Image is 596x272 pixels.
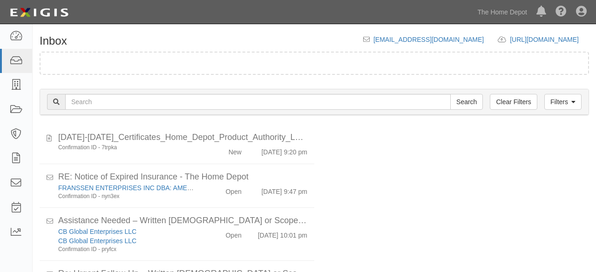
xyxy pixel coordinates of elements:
[58,228,136,235] a: CB Global Enterprises LLC
[510,36,589,43] a: [URL][DOMAIN_NAME]
[555,7,567,18] i: Help Center - Complianz
[65,94,451,110] input: Search
[261,183,307,196] div: [DATE] 9:47 pm
[58,171,307,183] div: RE: Notice of Expired Insurance - The Home Depot
[58,237,136,245] a: CB Global Enterprises LLC
[229,144,242,157] div: New
[225,183,241,196] div: Open
[450,94,483,110] input: Search
[7,4,71,21] img: logo-5460c22ac91f19d4615b14bd174203de0afe785f0fc80cf4dbbc73dc1793850b.png
[258,227,307,240] div: [DATE] 10:01 pm
[58,215,307,227] div: Assistance Needed – Written Contract or Scope of Work for COI (Home Depot Onboarding)
[58,184,296,192] a: FRANSSEN ENTERPRISES INC DBA: AMERICAN CLEANING TECHNOLOGIES
[261,144,307,157] div: [DATE] 9:20 pm
[544,94,582,110] a: Filters
[58,245,198,253] div: Confirmation ID - pryfcx
[58,144,198,152] div: Confirmation ID - 7trpka
[473,3,532,21] a: The Home Depot
[490,94,537,110] a: Clear Filters
[58,132,307,144] div: 2025-2026_Certificates_Home_Depot_Product_Authority_LLC-ValuProducts.pdf
[40,35,67,47] h1: Inbox
[373,36,484,43] a: [EMAIL_ADDRESS][DOMAIN_NAME]
[58,192,198,200] div: Confirmation ID - nyn3ex
[225,227,241,240] div: Open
